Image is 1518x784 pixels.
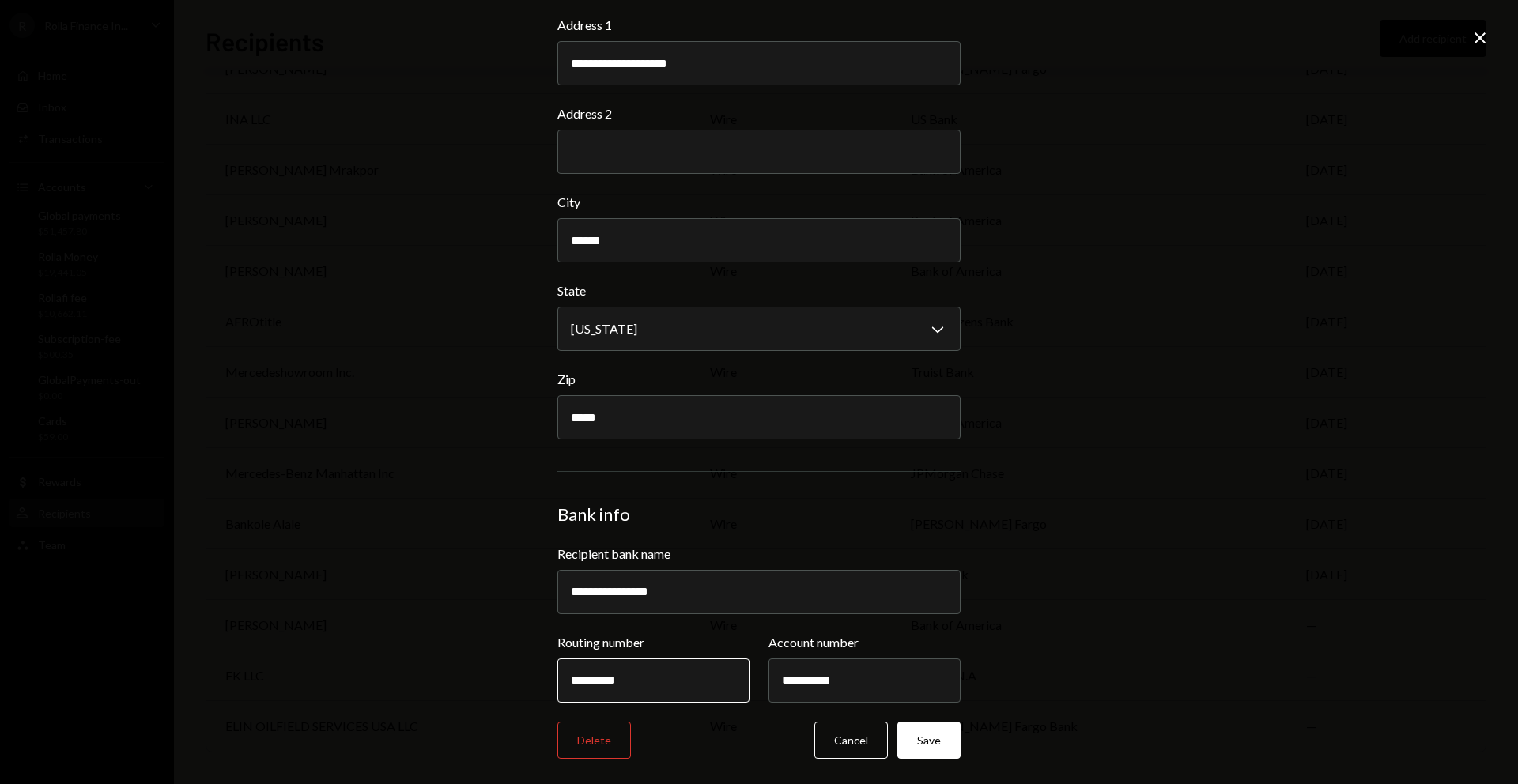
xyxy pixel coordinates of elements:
[557,193,961,212] label: City
[557,503,961,526] div: Bank info
[557,370,961,389] label: Zip
[768,633,961,652] label: Account number
[557,722,631,759] button: Delete
[557,633,750,652] label: Routing number
[897,722,961,759] button: Save
[557,104,961,123] label: Address 2
[557,307,961,351] button: State
[557,281,961,300] label: State
[814,722,888,759] button: Cancel
[557,16,961,35] label: Address 1
[557,545,961,563] label: Recipient bank name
